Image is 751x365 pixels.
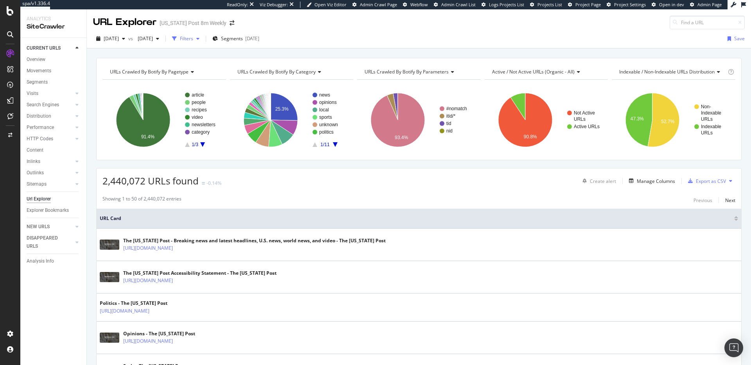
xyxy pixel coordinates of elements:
a: Search Engines [27,101,73,109]
div: Overview [27,55,45,64]
a: Distribution [27,112,73,120]
div: DISAPPEARED URLS [27,234,66,250]
a: Project Page [568,2,601,8]
a: HTTP Codes [27,135,73,143]
span: Open Viz Editor [314,2,347,7]
span: Segments [221,35,243,42]
div: [DATE] [245,35,259,42]
div: Open Intercom Messenger [724,338,743,357]
span: Webflow [410,2,428,7]
a: Projects List [530,2,562,8]
text: URLs [701,130,713,136]
button: Save [724,32,745,45]
svg: A chart. [357,86,481,154]
div: Analytics [27,16,80,22]
a: [URL][DOMAIN_NAME] [100,307,149,315]
svg: A chart. [485,86,608,154]
a: NEW URLS [27,223,73,231]
img: main image [100,333,119,343]
div: Search Engines [27,101,59,109]
text: Indexable [701,124,721,129]
text: category [192,129,210,135]
a: Open Viz Editor [307,2,347,8]
text: opinions [319,100,337,105]
text: recipes [192,107,207,113]
div: Sitemaps [27,180,47,188]
svg: A chart. [612,86,735,154]
a: Open in dev [652,2,684,8]
div: Outlinks [27,169,44,177]
div: Create alert [590,178,616,184]
a: [URL][DOMAIN_NAME] [123,277,173,284]
text: 25.3% [275,106,288,112]
a: Admin Crawl List [434,2,476,8]
text: 1/3 [192,142,198,147]
text: URLs [574,116,586,122]
button: Export as CSV [685,175,726,187]
a: Webflow [403,2,428,8]
img: Equal [202,182,205,184]
button: Next [725,195,735,205]
div: Politics - The [US_STATE] Post [100,300,183,307]
div: Movements [27,67,51,75]
text: Indexable [701,110,721,116]
span: 2025 Jul. 15th [135,35,153,42]
text: video [192,115,203,120]
div: Next [725,197,735,204]
button: Create alert [579,175,616,187]
a: Outlinks [27,169,73,177]
text: 91.4% [141,134,155,140]
div: URL Explorer [93,16,156,29]
span: Project Page [575,2,601,7]
h4: URLs Crawled By Botify By pagetype [108,66,219,78]
text: Active URLs [574,124,600,129]
text: itid/* [446,113,456,119]
text: article [192,92,204,98]
span: Project Settings [614,2,646,7]
div: Explorer Bookmarks [27,206,69,215]
div: Previous [694,197,712,204]
span: Admin Page [697,2,722,7]
button: Manage Columns [626,176,675,186]
h4: URLs Crawled By Botify By category [236,66,347,78]
div: A chart. [230,86,354,154]
div: A chart. [102,86,226,154]
text: newsletters [192,122,216,127]
div: ReadOnly: [227,2,248,8]
text: local [319,107,329,113]
div: Opinions - The [US_STATE] Post [123,330,207,337]
div: Distribution [27,112,51,120]
div: Showing 1 to 50 of 2,440,072 entries [102,195,181,205]
span: Active / Not Active URLs (organic - all) [492,68,575,75]
span: Admin Crawl List [441,2,476,7]
img: main image [100,272,119,282]
div: Inlinks [27,157,40,166]
div: Url Explorer [27,195,51,203]
text: Not Active [574,110,595,116]
button: Previous [694,195,712,205]
text: nid [446,128,453,134]
div: Performance [27,123,54,132]
button: Segments[DATE] [209,32,262,45]
text: 93.4% [395,135,408,140]
div: HTTP Codes [27,135,53,143]
a: Project Settings [607,2,646,8]
span: Logs Projects List [489,2,524,7]
text: unknown [319,122,338,127]
button: [DATE] [93,32,128,45]
div: Visits [27,89,38,98]
a: [URL][DOMAIN_NAME] [123,244,173,252]
a: Analysis Info [27,257,81,265]
text: 1/11 [320,142,330,147]
text: tid [446,121,451,126]
text: #nomatch [446,106,467,111]
text: 52.7% [661,119,675,124]
span: Projects List [537,2,562,7]
a: Visits [27,89,73,98]
text: sports [319,115,332,120]
input: Find a URL [670,16,745,29]
div: NEW URLS [27,223,50,231]
div: Content [27,146,43,154]
span: URLs Crawled By Botify By pagetype [110,68,189,75]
